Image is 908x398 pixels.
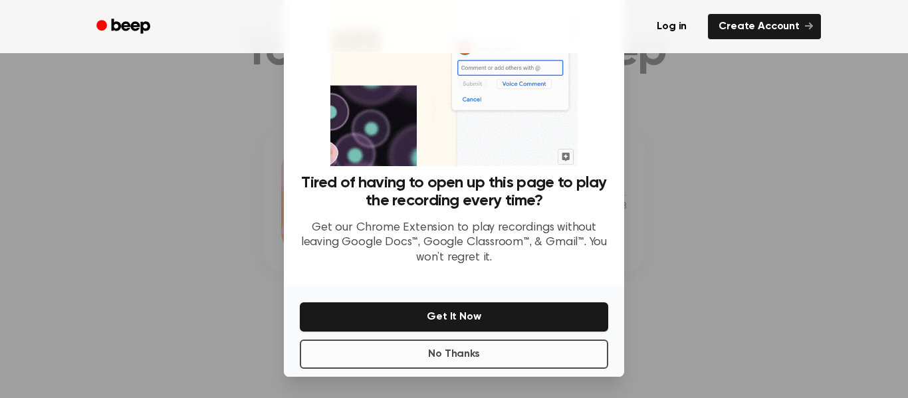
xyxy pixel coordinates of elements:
[300,302,608,332] button: Get It Now
[300,174,608,210] h3: Tired of having to open up this page to play the recording every time?
[643,11,700,42] a: Log in
[87,14,162,40] a: Beep
[300,221,608,266] p: Get our Chrome Extension to play recordings without leaving Google Docs™, Google Classroom™, & Gm...
[300,340,608,369] button: No Thanks
[708,14,821,39] a: Create Account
